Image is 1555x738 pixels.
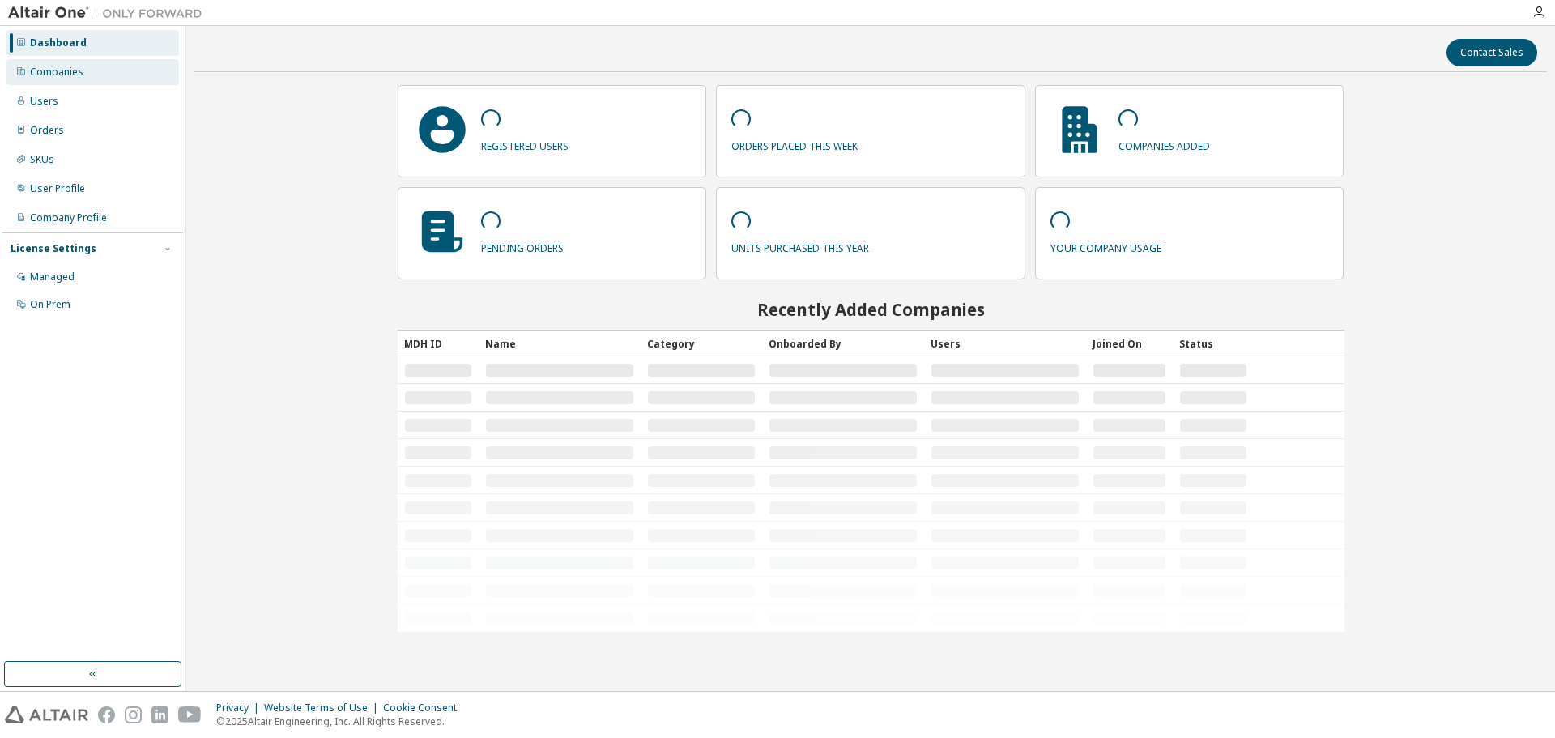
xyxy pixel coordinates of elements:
[30,124,64,137] div: Orders
[1446,39,1537,66] button: Contact Sales
[216,715,466,728] p: © 2025 Altair Engineering, Inc. All Rights Reserved.
[98,706,115,723] img: facebook.svg
[151,706,168,723] img: linkedin.svg
[731,134,858,153] p: orders placed this week
[769,331,918,356] div: Onboarded By
[1050,237,1161,255] p: your company usage
[647,331,756,356] div: Category
[398,299,1344,320] h2: Recently Added Companies
[1179,331,1247,356] div: Status
[1093,331,1166,356] div: Joined On
[404,331,472,356] div: MDH ID
[30,182,85,195] div: User Profile
[731,237,869,255] p: units purchased this year
[264,702,383,715] div: Website Terms of Use
[178,706,202,723] img: youtube.svg
[485,331,634,356] div: Name
[30,66,83,79] div: Companies
[481,134,569,153] p: registered users
[30,95,58,108] div: Users
[1118,134,1210,153] p: companies added
[30,153,54,166] div: SKUs
[481,237,564,255] p: pending orders
[216,702,264,715] div: Privacy
[30,36,87,49] div: Dashboard
[931,331,1080,356] div: Users
[30,271,75,284] div: Managed
[5,706,88,723] img: altair_logo.svg
[11,242,96,255] div: License Settings
[8,5,211,21] img: Altair One
[30,298,70,311] div: On Prem
[30,211,107,224] div: Company Profile
[383,702,466,715] div: Cookie Consent
[125,706,142,723] img: instagram.svg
